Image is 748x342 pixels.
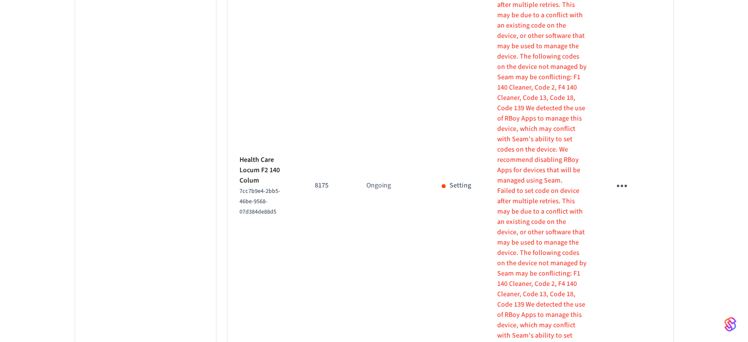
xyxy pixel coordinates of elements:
p: Setting [449,181,471,191]
span: 7cc7b9e4-2bb5-46be-9568-07d384de88d5 [239,187,280,216]
img: SeamLogoGradient.69752ec5.svg [724,316,736,332]
p: Health Care Locum F2 140 Colum [239,155,292,186]
p: 8175 [315,181,343,191]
